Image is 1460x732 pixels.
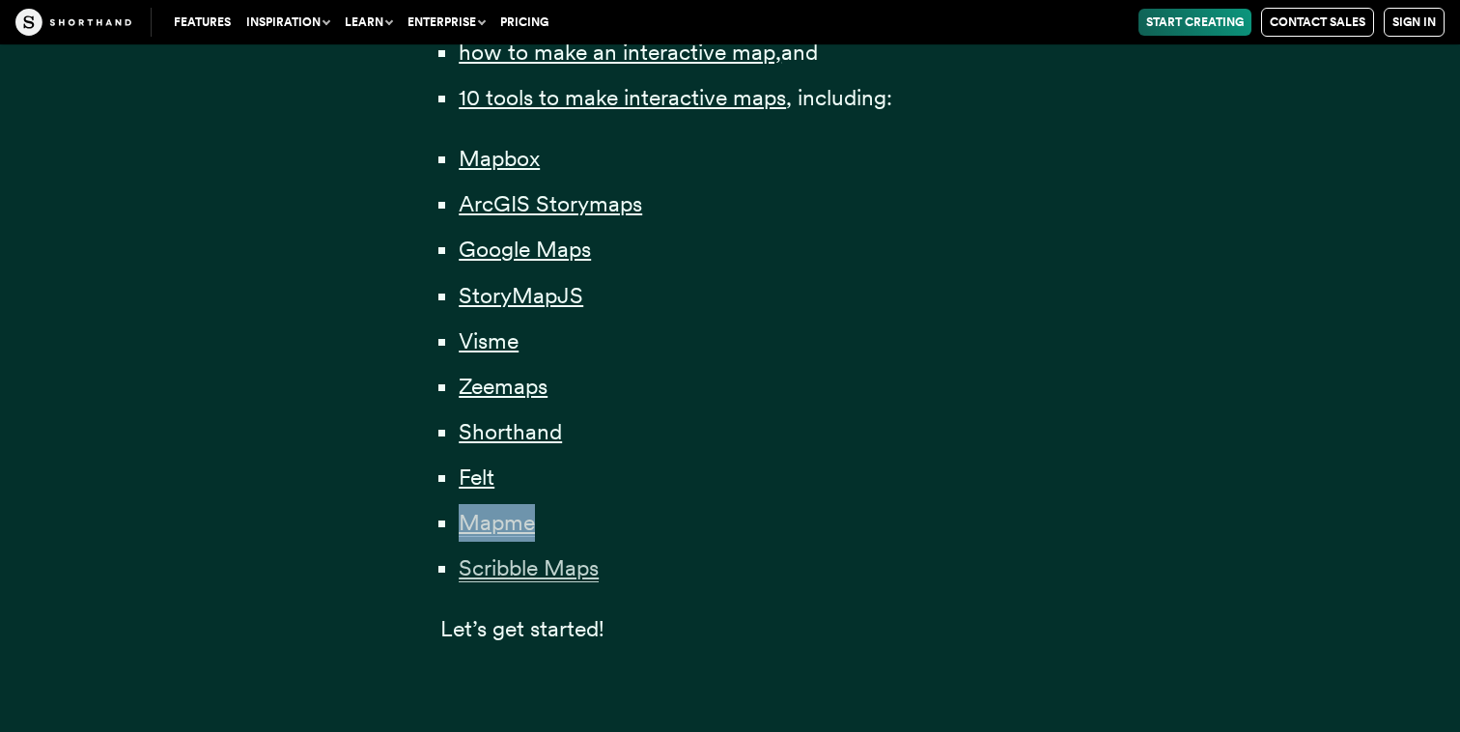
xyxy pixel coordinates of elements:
[166,9,239,36] a: Features
[459,84,786,111] a: 10 tools to make interactive maps
[459,509,535,537] span: Mapme
[440,615,604,642] span: Let’s get started!
[239,9,337,36] button: Inspiration
[459,327,519,354] a: Visme
[459,373,547,400] a: Zeemaps
[459,236,591,263] a: Google Maps
[459,418,562,445] a: Shorthand
[459,464,494,491] a: Felt
[492,9,556,36] a: Pricing
[400,9,492,36] button: Enterprise
[786,84,892,111] span: , including:
[459,554,599,581] a: Scribble Maps
[1384,8,1445,37] a: Sign in
[459,39,781,66] a: how to make an interactive map,
[1261,8,1374,37] a: Contact Sales
[459,554,599,582] span: Scribble Maps
[459,190,642,217] a: ArcGIS Storymaps
[459,282,583,309] a: StoryMapJS
[459,509,535,536] a: Mapme
[1138,9,1251,36] a: Start Creating
[459,145,540,172] a: Mapbox
[15,9,131,36] img: The Craft
[337,9,400,36] button: Learn
[781,39,818,66] span: and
